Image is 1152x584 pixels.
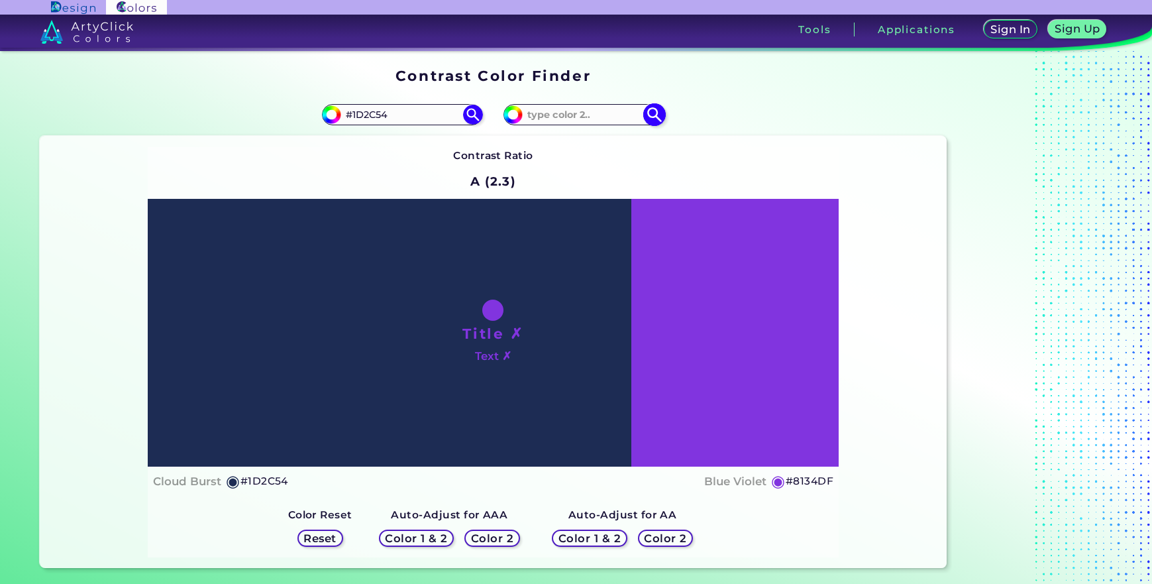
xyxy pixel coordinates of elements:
[341,106,464,124] input: type color 1..
[798,25,831,34] h3: Tools
[391,508,507,521] strong: Auto-Adjust for AAA
[704,472,766,491] h4: Blue Violet
[1051,21,1104,38] a: Sign Up
[395,66,591,86] h1: Contrast Color Finder
[40,20,134,44] img: logo_artyclick_colors_white.svg
[464,167,522,196] h2: A (2.3)
[992,25,1028,34] h5: Sign In
[463,105,483,125] img: icon search
[288,508,352,521] strong: Color Reset
[51,1,95,14] img: ArtyClick Design logo
[475,347,511,366] h4: Text ✗
[473,533,511,543] h5: Color 2
[462,323,523,343] h1: Title ✗
[240,473,288,490] h5: #1D2C54
[643,103,666,127] img: icon search
[305,533,335,543] h5: Reset
[878,25,955,34] h3: Applications
[153,472,221,491] h4: Cloud Burst
[1057,24,1098,34] h5: Sign Up
[568,508,676,521] strong: Auto-Adjust for AA
[388,533,445,543] h5: Color 1 & 2
[561,533,617,543] h5: Color 1 & 2
[786,473,833,490] h5: #8134DF
[646,533,684,543] h5: Color 2
[952,62,1118,573] iframe: Advertisement
[453,149,533,162] strong: Contrast Ratio
[226,473,240,489] h5: ◉
[523,106,646,124] input: type color 2..
[986,21,1035,38] a: Sign In
[771,473,786,489] h5: ◉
